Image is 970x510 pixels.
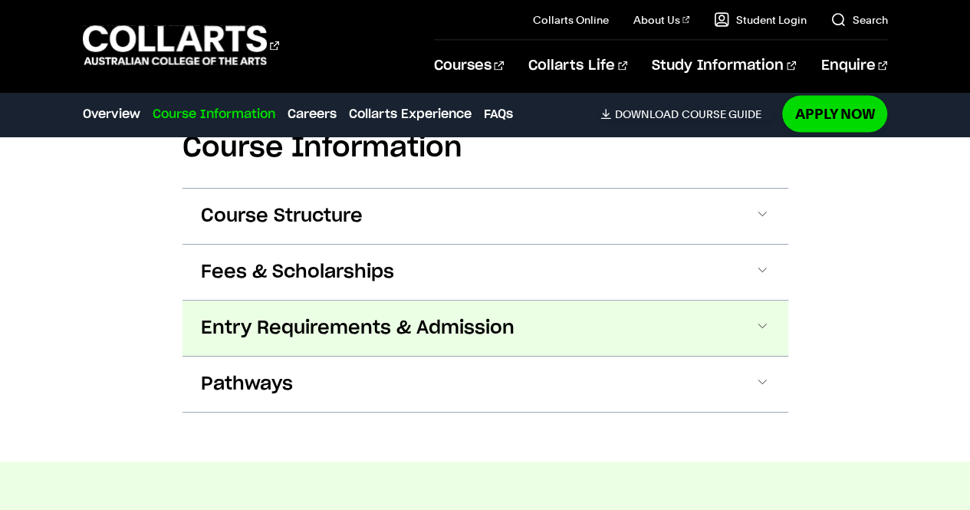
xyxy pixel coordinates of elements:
[782,96,887,132] a: Apply Now
[201,260,394,285] span: Fees & Scholarships
[600,107,773,121] a: DownloadCourse Guide
[830,12,887,28] a: Search
[288,105,337,123] a: Careers
[652,41,796,91] a: Study Information
[434,41,504,91] a: Courses
[182,301,788,356] button: Entry Requirements & Admission
[714,12,806,28] a: Student Login
[820,41,887,91] a: Enquire
[153,105,275,123] a: Course Information
[349,105,472,123] a: Collarts Experience
[614,107,678,121] span: Download
[83,24,279,67] div: Go to homepage
[182,245,788,300] button: Fees & Scholarships
[201,204,363,229] span: Course Structure
[201,372,293,396] span: Pathways
[182,357,788,412] button: Pathways
[528,41,627,91] a: Collarts Life
[533,12,609,28] a: Collarts Online
[201,316,515,341] span: Entry Requirements & Admission
[633,12,690,28] a: About Us
[182,131,788,165] h2: Course Information
[484,105,513,123] a: FAQs
[182,189,788,244] button: Course Structure
[83,105,140,123] a: Overview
